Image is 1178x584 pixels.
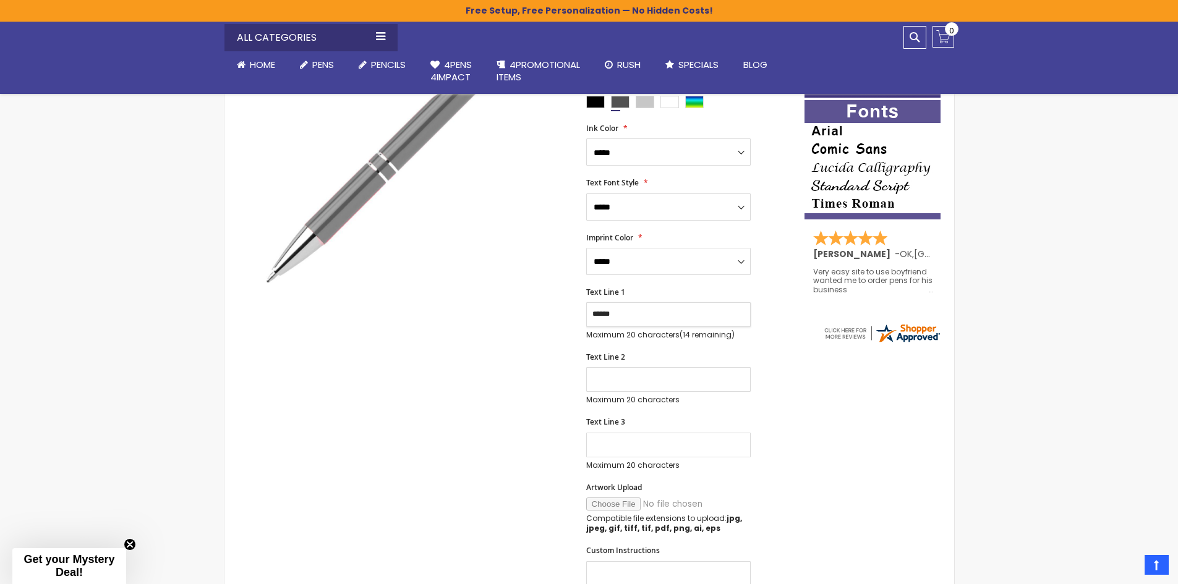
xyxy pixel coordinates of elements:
a: Top [1145,555,1169,575]
span: Pencils [371,58,406,71]
div: Assorted [685,96,704,108]
div: Very easy site to use boyfriend wanted me to order pens for his business [813,268,933,294]
span: Imprint Color [586,232,633,243]
div: Get your Mystery Deal!Close teaser [12,548,126,584]
img: 4pens.com widget logo [822,322,941,344]
a: 4PROMOTIONALITEMS [484,51,592,91]
p: Compatible file extensions to upload: [586,514,751,533]
p: Maximum 20 characters [586,330,751,340]
a: Specials [653,51,731,78]
div: Gunmetal [611,96,630,108]
span: Text Line 1 [586,287,625,297]
a: Pencils [346,51,418,78]
div: White [660,96,679,108]
div: All Categories [224,24,398,51]
a: Rush [592,51,653,78]
a: Pens [288,51,346,78]
span: 0 [949,25,954,36]
span: [GEOGRAPHIC_DATA] [914,248,1005,260]
span: Custom Instructions [586,545,660,556]
span: Artwork Upload [586,482,642,493]
img: font-personalization-examples [805,100,941,219]
a: Home [224,51,288,78]
span: (14 remaining) [680,329,735,340]
span: Blog [743,58,767,71]
span: Rush [617,58,641,71]
span: Specials [678,58,719,71]
p: Maximum 20 characters [586,395,751,405]
span: Text Line 2 [586,352,625,362]
span: [PERSON_NAME] [813,248,895,260]
span: Home [250,58,275,71]
span: - , [895,248,1005,260]
span: OK [900,248,912,260]
span: Ink Color [586,123,618,133]
p: Maximum 20 characters [586,460,751,470]
strong: jpg, jpeg, gif, tiff, tif, pdf, png, ai, eps [586,513,742,533]
span: Get your Mystery Deal! [23,553,114,578]
span: Text Font Style [586,177,639,188]
div: Black [586,96,605,108]
span: 4Pens 4impact [430,58,472,83]
a: 0 [933,26,954,48]
span: Text Line 3 [586,417,625,427]
span: Pens [312,58,334,71]
a: Blog [731,51,780,78]
button: Close teaser [124,538,136,551]
span: 4PROMOTIONAL ITEMS [497,58,580,83]
a: 4pens.com certificate URL [822,336,941,347]
div: Silver [636,96,654,108]
a: 4Pens4impact [418,51,484,91]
